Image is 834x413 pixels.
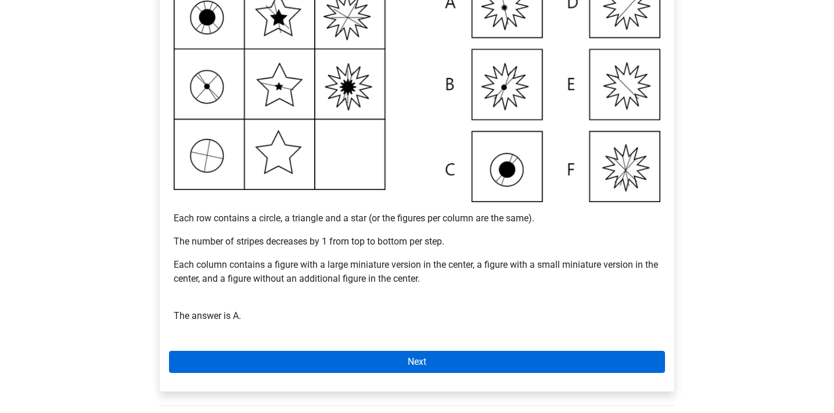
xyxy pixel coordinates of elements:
p: Each row contains a circle, a triangle and a star (or the figures per column are the same). [174,211,660,225]
a: Next [169,351,665,373]
p: Each column contains a figure with a large miniature version in the center, a figure with a small... [174,258,660,286]
p: The number of stripes decreases by 1 from top to bottom per step. [174,235,660,249]
p: The answer is A. [174,295,660,323]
